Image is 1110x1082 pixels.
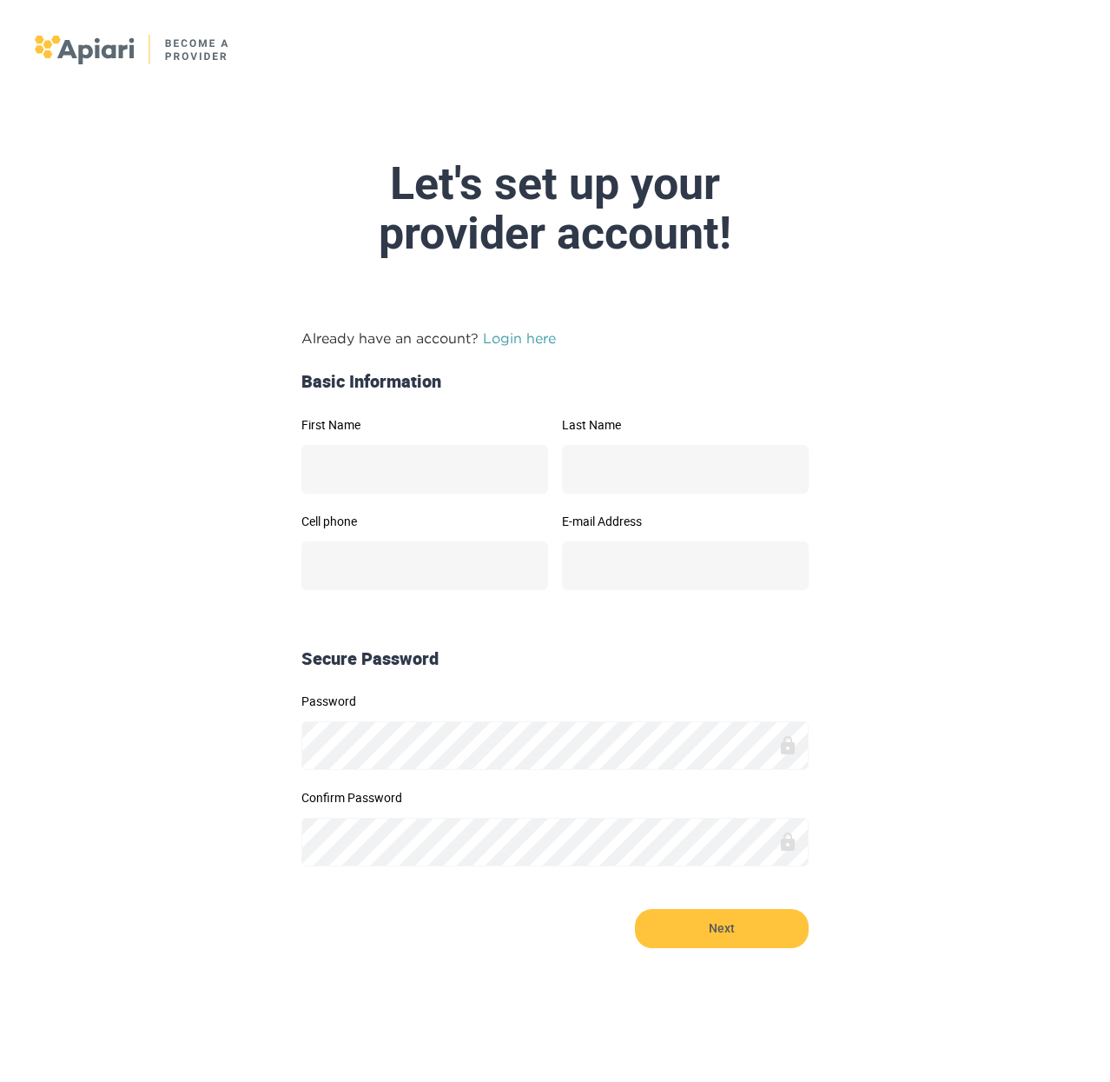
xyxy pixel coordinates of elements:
[562,419,809,431] label: Last Name
[483,330,556,346] a: Login here
[301,419,548,431] label: First Name
[301,328,809,348] p: Already have an account?
[294,369,816,395] div: Basic Information
[301,695,809,707] label: Password
[301,792,809,804] label: Confirm Password
[635,909,809,948] button: Next
[294,647,816,672] div: Secure Password
[301,515,548,528] label: Cell phone
[145,159,965,258] div: Let's set up your provider account!
[35,35,230,64] img: logo
[562,515,809,528] label: E-mail Address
